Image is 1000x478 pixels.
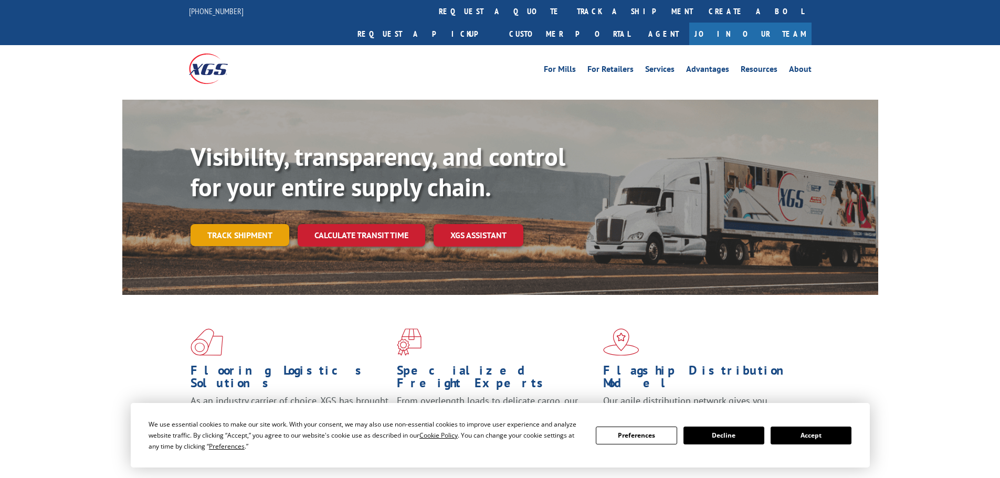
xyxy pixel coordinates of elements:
[789,65,812,77] a: About
[419,431,458,440] span: Cookie Policy
[603,364,802,395] h1: Flagship Distribution Model
[603,328,639,356] img: xgs-icon-flagship-distribution-model-red
[350,23,501,45] a: Request a pickup
[209,442,245,451] span: Preferences
[149,419,583,452] div: We use essential cookies to make our site work. With your consent, we may also use non-essential ...
[741,65,777,77] a: Resources
[131,403,870,468] div: Cookie Consent Prompt
[191,328,223,356] img: xgs-icon-total-supply-chain-intelligence-red
[191,395,388,432] span: As an industry carrier of choice, XGS has brought innovation and dedication to flooring logistics...
[645,65,675,77] a: Services
[683,427,764,444] button: Decline
[587,65,634,77] a: For Retailers
[397,395,595,441] p: From overlength loads to delicate cargo, our experienced staff knows the best way to move your fr...
[596,427,677,444] button: Preferences
[191,140,565,203] b: Visibility, transparency, and control for your entire supply chain.
[501,23,638,45] a: Customer Portal
[397,364,595,395] h1: Specialized Freight Experts
[191,364,389,395] h1: Flooring Logistics Solutions
[689,23,812,45] a: Join Our Team
[544,65,576,77] a: For Mills
[298,224,425,247] a: Calculate transit time
[189,6,244,16] a: [PHONE_NUMBER]
[638,23,689,45] a: Agent
[397,328,422,356] img: xgs-icon-focused-on-flooring-red
[191,224,289,246] a: Track shipment
[603,395,796,419] span: Our agile distribution network gives you nationwide inventory management on demand.
[434,224,523,247] a: XGS ASSISTANT
[771,427,851,444] button: Accept
[686,65,729,77] a: Advantages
